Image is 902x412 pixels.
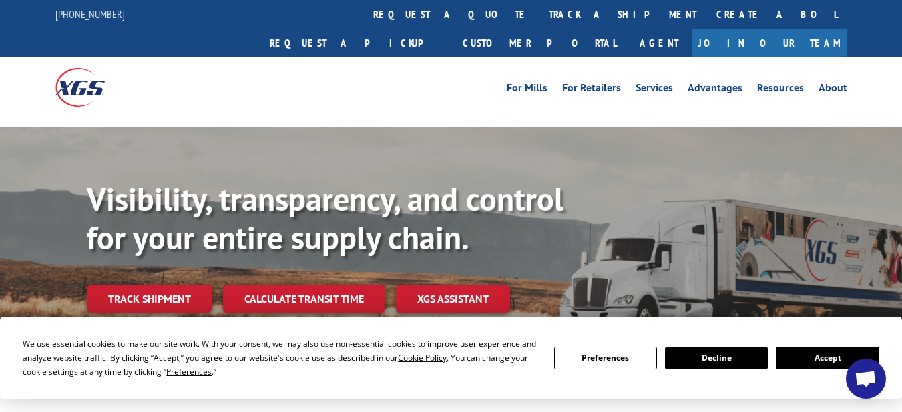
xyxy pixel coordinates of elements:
span: Preferences [166,366,212,377]
b: Visibility, transparency, and control for your entire supply chain. [87,178,563,258]
div: We use essential cookies to make our site work. With your consent, we may also use non-essential ... [23,337,537,379]
a: For Mills [507,83,547,97]
button: Decline [665,347,768,369]
a: Request a pickup [260,29,453,57]
a: Open chat [846,359,886,399]
button: Preferences [554,347,657,369]
button: Accept [776,347,879,369]
a: Calculate transit time [223,285,385,313]
a: Track shipment [87,285,212,313]
a: Join Our Team [692,29,847,57]
a: Resources [757,83,804,97]
a: About [819,83,847,97]
a: Agent [626,29,692,57]
a: Customer Portal [453,29,626,57]
a: XGS ASSISTANT [396,285,510,313]
a: Advantages [688,83,742,97]
a: Services [636,83,673,97]
a: For Retailers [562,83,621,97]
span: Cookie Policy [398,352,447,363]
a: [PHONE_NUMBER] [55,7,125,21]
